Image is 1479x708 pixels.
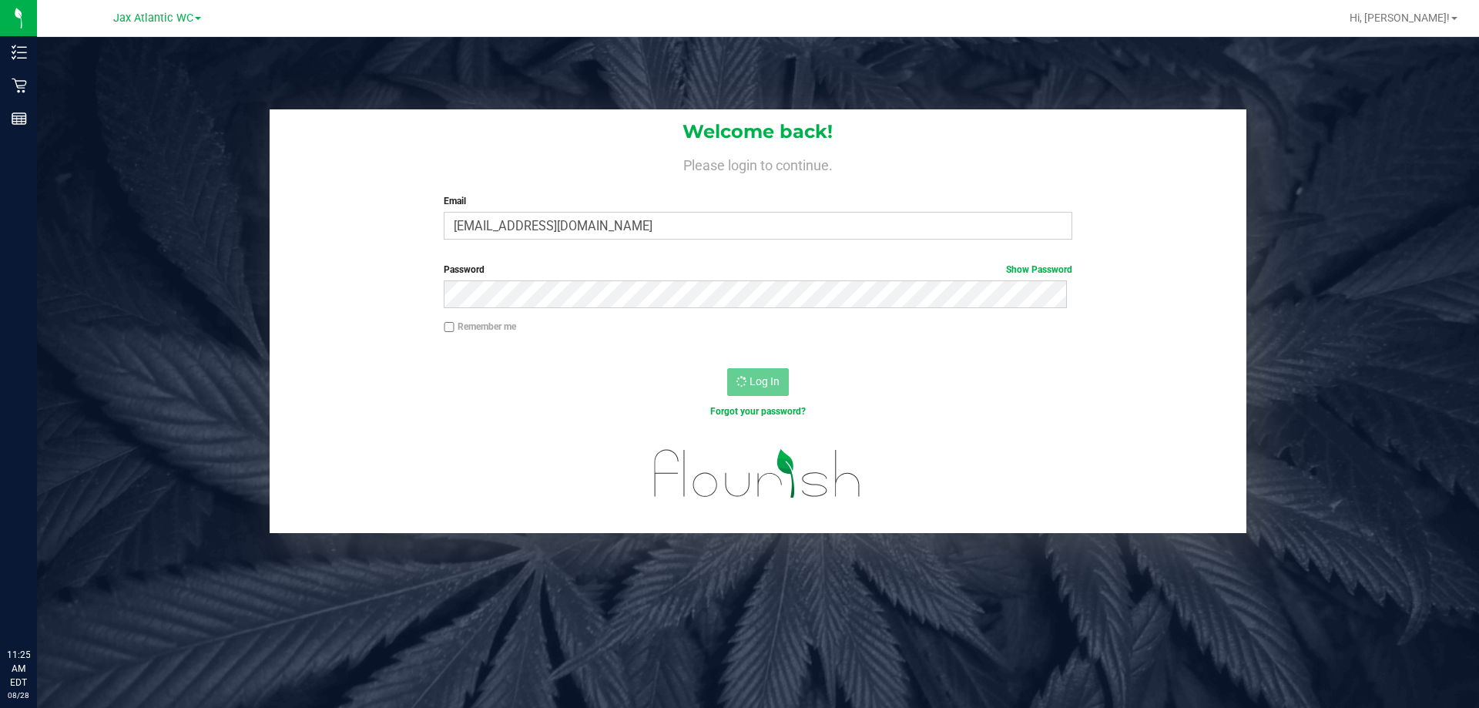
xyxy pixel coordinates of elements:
[12,45,27,60] inline-svg: Inventory
[1006,264,1072,275] a: Show Password
[444,320,516,334] label: Remember me
[444,194,1072,208] label: Email
[7,690,30,701] p: 08/28
[270,154,1246,173] h4: Please login to continue.
[1350,12,1450,24] span: Hi, [PERSON_NAME]!
[7,648,30,690] p: 11:25 AM EDT
[636,435,880,513] img: flourish_logo.svg
[12,111,27,126] inline-svg: Reports
[444,264,485,275] span: Password
[270,122,1246,142] h1: Welcome back!
[727,368,789,396] button: Log In
[12,78,27,93] inline-svg: Retail
[113,12,193,25] span: Jax Atlantic WC
[710,406,806,417] a: Forgot your password?
[444,322,454,333] input: Remember me
[750,375,780,388] span: Log In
